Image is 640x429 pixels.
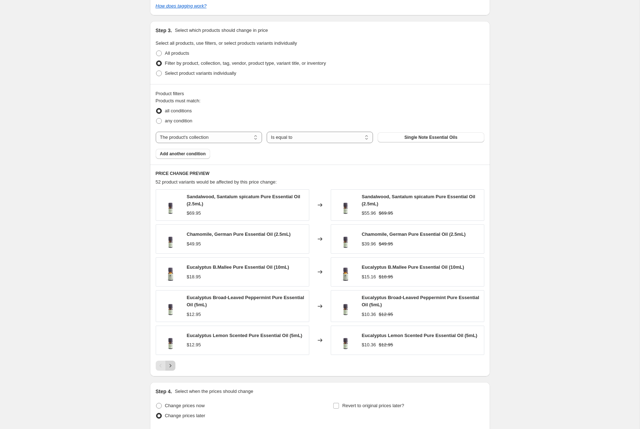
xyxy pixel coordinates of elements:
div: $39.96 [362,240,376,248]
span: Single Note Essential Oils [404,135,457,140]
button: Add another condition [156,149,210,159]
div: $55.96 [362,210,376,217]
h6: PRICE CHANGE PREVIEW [156,171,484,176]
span: Filter by product, collection, tag, vendor, product type, variant title, or inventory [165,60,326,66]
img: Broad-LeafPeppermintEucalyptus_5mL_PureEssentialOil_80x.png [335,296,356,317]
span: Change prices now [165,403,205,408]
strike: $12.95 [379,341,393,348]
nav: Pagination [156,361,175,371]
div: $18.95 [187,273,201,281]
div: Product filters [156,90,484,97]
p: Select when the prices should change [175,388,253,395]
img: Eucalyptus_BlueMallee_10mL_PureEssentialOil_80x.png [160,261,181,283]
span: any condition [165,118,193,123]
img: Sandalwood_Australian_SantalumSpicatum_2.5mL_PureEssentialOil_80x.png [335,194,356,216]
h2: Step 4. [156,388,172,395]
span: Eucalyptus Lemon Scented Pure Essential Oil (5mL) [362,333,477,338]
div: $10.36 [362,341,376,348]
img: Chamomile_German_5mL_PureEssentialOil_80x.png [160,228,181,250]
div: $12.95 [187,341,201,348]
span: Eucalyptus B.Mallee Pure Essential Oil (10mL) [362,264,464,270]
div: $10.36 [362,311,376,318]
img: Sandalwood_Australian_SantalumSpicatum_2.5mL_PureEssentialOil_80x.png [160,194,181,216]
span: 52 product variants would be affected by this price change: [156,179,277,185]
span: Select all products, use filters, or select products variants individually [156,40,297,46]
strike: $18.95 [379,273,393,281]
button: Single Note Essential Oils [378,132,484,142]
strike: $69.95 [379,210,393,217]
img: Chamomile_German_5mL_PureEssentialOil_80x.png [335,228,356,250]
p: Select which products should change in price [175,27,268,34]
span: Products must match: [156,98,201,103]
a: How does tagging work? [156,3,207,9]
div: $49.95 [187,240,201,248]
span: Eucalyptus Broad-Leaved Peppermint Pure Essential Oil (5mL) [187,295,304,307]
span: Sandalwood, Santalum spicatum Pure Essential Oil (2.5mL) [187,194,300,206]
span: Select product variants individually [165,70,236,76]
img: LemonScentedEucaluptus_5mL_PureEssentialOil._80x.png [160,330,181,351]
h2: Step 3. [156,27,172,34]
span: Change prices later [165,413,205,418]
img: Eucalyptus_BlueMallee_10mL_PureEssentialOil_80x.png [335,261,356,283]
span: Eucalyptus Lemon Scented Pure Essential Oil (5mL) [187,333,302,338]
button: Next [165,361,175,371]
span: Eucalyptus Broad-Leaved Peppermint Pure Essential Oil (5mL) [362,295,479,307]
span: Revert to original prices later? [342,403,404,408]
span: all conditions [165,108,192,113]
div: $12.95 [187,311,201,318]
span: Chamomile, German Pure Essential Oil (2.5mL) [187,231,291,237]
span: Chamomile, German Pure Essential Oil (2.5mL) [362,231,466,237]
div: $15.16 [362,273,376,281]
span: Eucalyptus B.Mallee Pure Essential Oil (10mL) [187,264,289,270]
span: All products [165,50,189,56]
strike: $49.95 [379,240,393,248]
span: Add another condition [160,151,206,157]
div: $69.95 [187,210,201,217]
img: LemonScentedEucaluptus_5mL_PureEssentialOil._80x.png [335,330,356,351]
span: Sandalwood, Santalum spicatum Pure Essential Oil (2.5mL) [362,194,475,206]
strike: $12.95 [379,311,393,318]
img: Broad-LeafPeppermintEucalyptus_5mL_PureEssentialOil_80x.png [160,296,181,317]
